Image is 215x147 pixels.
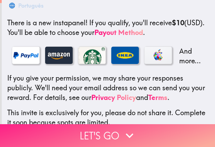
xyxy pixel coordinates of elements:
[148,93,167,102] a: Terms
[7,73,209,102] p: If you give your permission, we may share your responses publicly. We'll need your email address ...
[7,18,88,27] span: There is a new instapanel!
[172,18,184,27] b: $10
[177,46,205,66] p: And more...
[94,28,143,37] a: Payout Method
[7,108,209,127] p: This invite is exclusively for you, please do not share it. Complete it soon because spots are li...
[18,1,43,10] div: Português
[91,93,136,102] a: Privacy Policy
[7,18,209,37] p: If you qualify, you'll receive (USD) . You'll be able to choose your .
